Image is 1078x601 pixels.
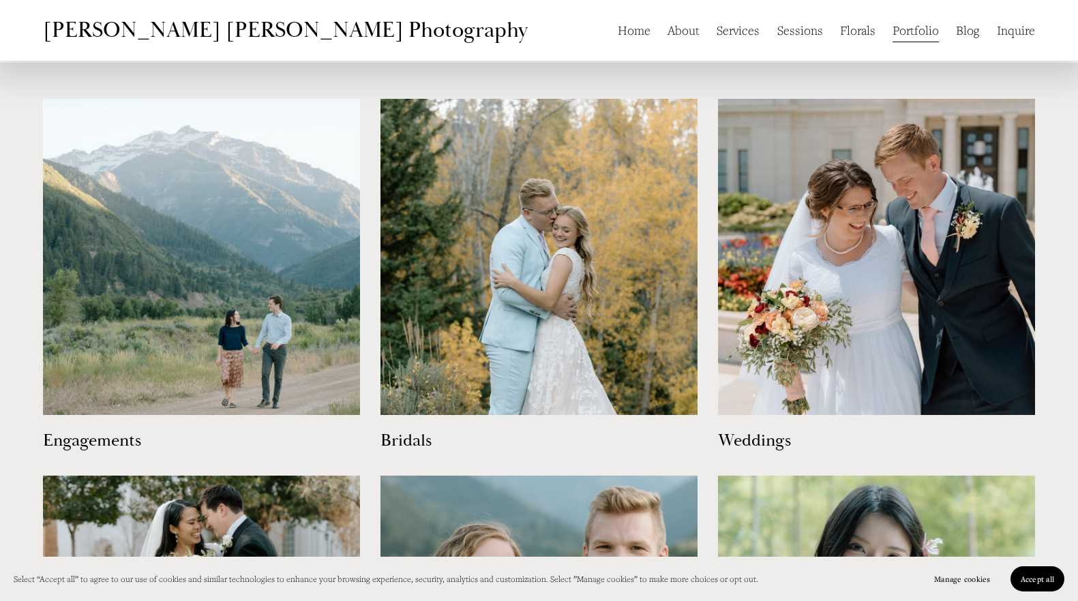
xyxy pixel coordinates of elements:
[717,17,760,43] a: Services
[718,99,1035,462] a: Weddings Weddings
[380,99,698,416] img: Bridals
[956,17,979,43] a: Blog
[43,16,528,44] a: [PERSON_NAME] [PERSON_NAME] Photography
[893,17,939,43] a: Portfolio
[618,17,650,43] a: Home
[43,429,360,453] h3: Engagements
[924,566,1000,591] button: Manage cookies
[380,99,698,462] a: Bridals Bridals
[840,17,875,43] a: Florals
[43,99,360,462] a: Engagements Engagements
[43,99,360,416] img: Engagements
[777,17,823,43] a: Sessions
[718,429,1035,453] h3: Weddings
[718,99,1035,416] img: Weddings
[997,17,1035,43] a: Inquire
[1021,574,1054,584] span: Accept all
[668,17,700,43] a: About
[934,574,990,584] span: Manage cookies
[14,571,758,587] p: Select “Accept all” to agree to our use of cookies and similar technologies to enhance your brows...
[1010,566,1064,591] button: Accept all
[380,429,698,453] h3: Bridals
